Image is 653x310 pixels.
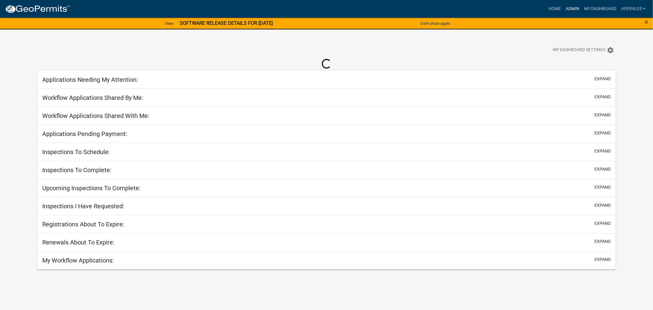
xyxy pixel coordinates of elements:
[553,47,606,54] span: My Dashboard Settings
[595,238,611,245] button: expand
[595,202,611,209] button: expand
[644,18,648,26] button: Close
[563,3,582,15] a: Admin
[180,20,273,26] strong: SOFTWARE RELEASE DETAILS FOR [DATE]
[595,112,611,118] button: expand
[42,221,124,228] h5: Registrations About To Expire:
[595,94,611,100] button: expand
[595,76,611,82] button: expand
[42,112,149,119] h5: Workflow Applications Shared With Me:
[42,202,124,210] h5: Inspections I Have Requested:
[42,76,138,83] h5: Applications Needing My Attention:
[418,18,452,28] button: Don't show again
[595,256,611,263] button: expand
[582,3,619,15] a: My Dashboard
[42,130,127,138] h5: Applications Pending Payment:
[42,94,143,101] h5: Workflow Applications Shared By Me:
[595,166,611,172] button: expand
[42,257,114,264] h5: My Workflow Applications:
[595,148,611,154] button: expand
[595,220,611,227] button: expand
[595,184,611,191] button: expand
[163,18,176,28] a: View
[42,166,111,174] h5: Inspections To Complete:
[42,239,114,246] h5: Renewals About To Expire:
[607,47,614,54] i: settings
[42,184,141,192] h5: Upcoming Inspections To Complete:
[548,44,619,56] button: My Dashboard Settingssettings
[42,148,110,156] h5: Inspections To Schedule:
[546,3,563,15] a: Home
[595,130,611,136] button: expand
[619,3,648,15] a: aperales
[644,18,648,26] span: ×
